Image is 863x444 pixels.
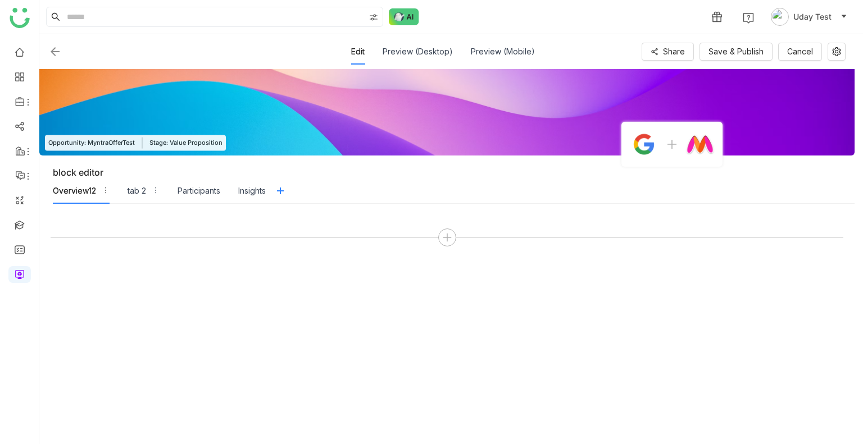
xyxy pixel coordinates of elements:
span: Save & Publish [708,45,764,58]
img: logo [10,8,30,28]
div: tab 2 [128,185,146,197]
div: Overview12 [53,185,96,197]
div: Insights [238,185,266,197]
button: Cancel [778,43,822,61]
span: Stage: Value Proposition [149,138,222,148]
span: Cancel [787,45,813,58]
div: Preview (Mobile) [471,39,535,65]
div: Preview (Desktop) [383,39,453,65]
span: Opportunity: MyntraOfferTest [48,138,135,148]
button: Uday Test [769,8,850,26]
span: Share [663,45,685,58]
div: Participants [178,185,220,197]
img: search-type.svg [369,13,378,22]
img: ask-buddy-normal.svg [389,8,419,25]
img: avatar [771,8,789,26]
span: Uday Test [793,11,832,23]
div: Edit [351,39,365,65]
div: block editor [53,167,855,178]
img: help.svg [743,12,754,24]
button: Share [642,43,694,61]
button: Save & Publish [700,43,773,61]
img: back.svg [48,45,62,58]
